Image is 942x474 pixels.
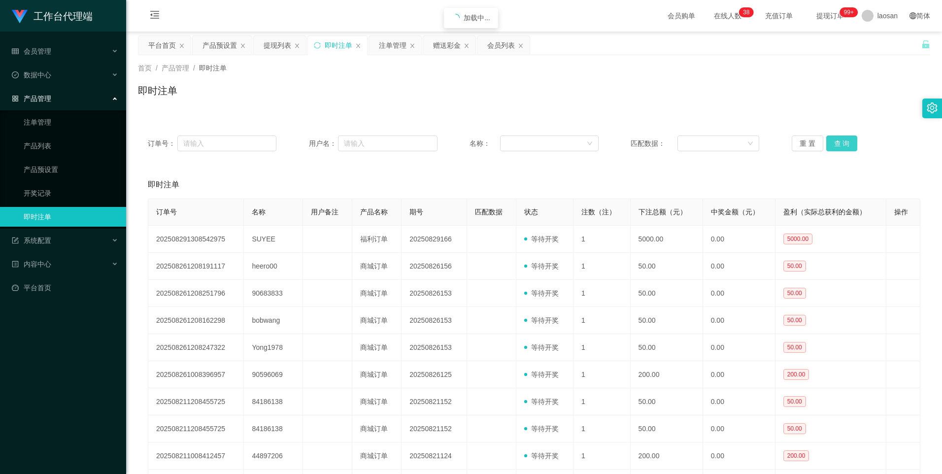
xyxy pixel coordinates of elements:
td: 商城订单 [352,280,402,307]
td: heero00 [244,253,303,280]
span: 名称 [252,208,266,216]
span: / [193,64,195,72]
span: 5000.00 [783,234,812,244]
td: 0.00 [703,226,775,253]
a: 即时注单 [24,207,118,227]
td: 202508211208455725 [148,415,244,442]
td: 20250826153 [402,334,467,361]
a: 产品预设置 [24,160,118,179]
td: 202508291308542975 [148,226,244,253]
span: 数据中心 [12,71,51,79]
i: 图标: close [409,43,415,49]
a: 开奖记录 [24,183,118,203]
td: 84186138 [244,388,303,415]
td: 50.00 [631,334,703,361]
span: 50.00 [783,396,806,407]
td: 200.00 [631,442,703,470]
td: 50.00 [631,253,703,280]
span: / [156,64,158,72]
span: 等待开奖 [524,289,559,297]
span: 产品名称 [360,208,388,216]
span: 用户备注 [311,208,338,216]
span: 等待开奖 [524,343,559,351]
td: SUYEE [244,226,303,253]
i: 图标: close [240,43,246,49]
div: 产品预设置 [202,36,237,55]
span: 等待开奖 [524,262,559,270]
td: 0.00 [703,415,775,442]
i: 图标: profile [12,261,19,268]
div: 注单管理 [379,36,406,55]
td: 20250826156 [402,253,467,280]
span: 等待开奖 [524,316,559,324]
i: 图标: close [518,43,524,49]
td: 202508211208455725 [148,388,244,415]
span: 等待开奖 [524,398,559,406]
span: 匹配数据 [475,208,503,216]
span: 加载中... [464,14,490,22]
span: 在线人数 [709,12,746,19]
i: 图标: close [294,43,300,49]
td: 1 [573,334,631,361]
span: 50.00 [783,288,806,299]
td: 50.00 [631,280,703,307]
p: 3 [743,7,746,17]
td: 1 [573,361,631,388]
span: 200.00 [783,450,809,461]
td: 1 [573,307,631,334]
td: 0.00 [703,280,775,307]
span: 产品管理 [162,64,189,72]
span: 等待开奖 [524,371,559,378]
td: 202508261208251796 [148,280,244,307]
td: 1 [573,388,631,415]
span: 50.00 [783,315,806,326]
td: 44897206 [244,442,303,470]
button: 重 置 [792,135,823,151]
span: 匹配数据： [631,138,677,149]
i: 图标: down [747,140,753,147]
td: 商城订单 [352,253,402,280]
td: 202508261208247322 [148,334,244,361]
td: 0.00 [703,307,775,334]
td: 20250829166 [402,226,467,253]
button: 查 询 [826,135,858,151]
i: 图标: form [12,237,19,244]
td: 商城订单 [352,307,402,334]
h1: 即时注单 [138,83,177,98]
span: 系统配置 [12,237,51,244]
sup: 1017 [840,7,858,17]
span: 中奖金额（元） [711,208,759,216]
span: 产品管理 [12,95,51,102]
span: 盈利（实际总获利的金额） [783,208,866,216]
span: 即时注单 [199,64,227,72]
td: 202508261008396957 [148,361,244,388]
span: 50.00 [783,342,806,353]
td: 福利订单 [352,226,402,253]
span: 操作 [894,208,908,216]
span: 等待开奖 [524,452,559,460]
span: 内容中心 [12,260,51,268]
td: 84186138 [244,415,303,442]
td: 商城订单 [352,442,402,470]
i: 图标: check-circle-o [12,71,19,78]
span: 下注总额（元） [639,208,687,216]
td: 202508211008412457 [148,442,244,470]
span: 订单号： [148,138,177,149]
i: 图标: down [587,140,593,147]
td: Yong1978 [244,334,303,361]
td: 0.00 [703,253,775,280]
span: 等待开奖 [524,235,559,243]
td: 0.00 [703,334,775,361]
td: 20250821152 [402,388,467,415]
i: 图标: setting [927,102,938,113]
div: 赠送彩金 [433,36,461,55]
i: 图标: appstore-o [12,95,19,102]
td: 1 [573,280,631,307]
span: 50.00 [783,261,806,271]
td: 50.00 [631,415,703,442]
i: 图标: global [909,12,916,19]
p: 8 [746,7,750,17]
div: 提现列表 [264,36,291,55]
td: 1 [573,442,631,470]
td: 20250821152 [402,415,467,442]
